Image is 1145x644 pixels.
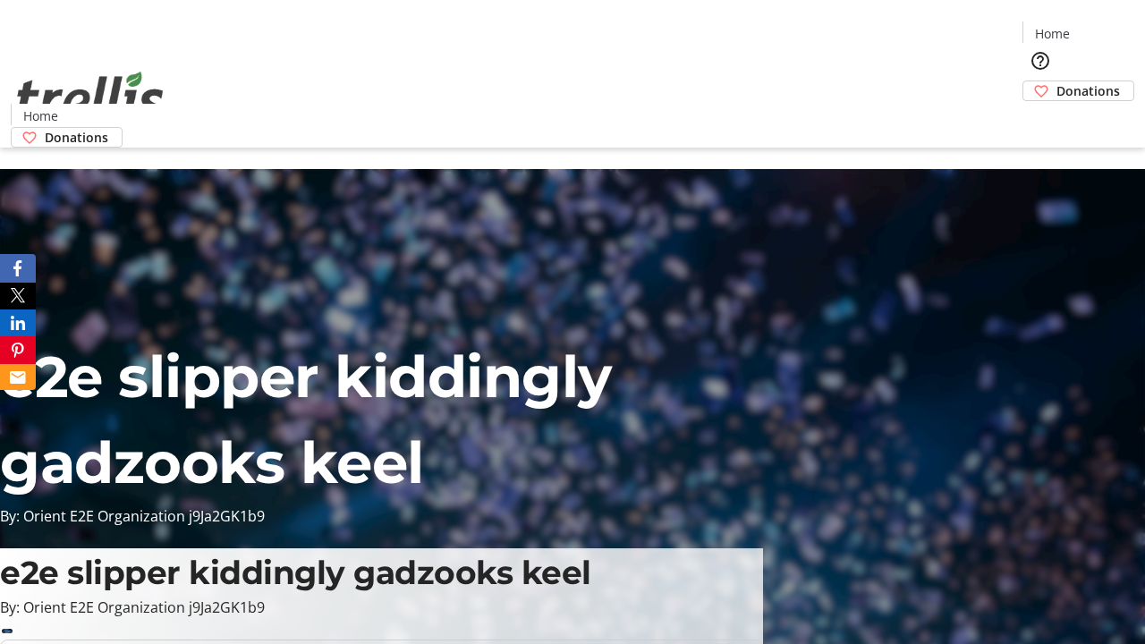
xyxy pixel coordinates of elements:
[1035,24,1070,43] span: Home
[1056,81,1120,100] span: Donations
[23,106,58,125] span: Home
[45,128,108,147] span: Donations
[11,127,123,148] a: Donations
[1022,43,1058,79] button: Help
[1022,80,1134,101] a: Donations
[11,52,170,141] img: Orient E2E Organization j9Ja2GK1b9's Logo
[12,106,69,125] a: Home
[1023,24,1081,43] a: Home
[1022,101,1058,137] button: Cart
